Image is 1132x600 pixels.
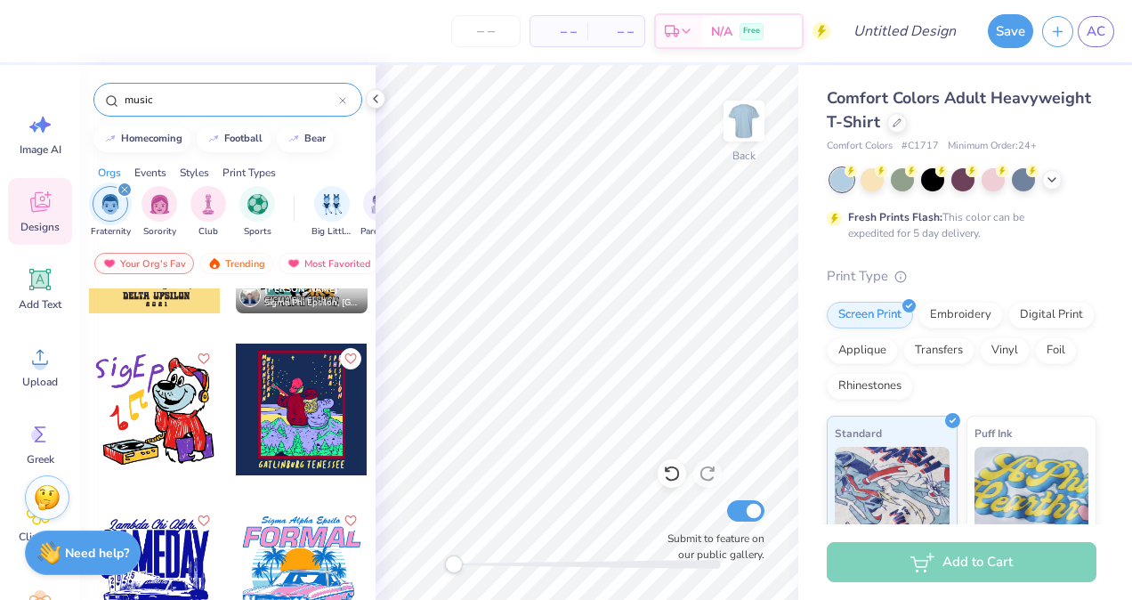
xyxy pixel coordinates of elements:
button: filter button [360,186,401,239]
img: trend_line.gif [103,134,117,144]
div: Most Favorited [279,253,379,274]
span: – – [598,22,634,41]
div: Rhinestones [827,373,913,400]
button: filter button [141,186,177,239]
div: football [224,134,263,143]
strong: Need help? [65,545,129,562]
span: Designs [20,220,60,234]
span: Comfort Colors [827,139,893,154]
span: Greek [27,452,54,466]
div: Accessibility label [445,555,463,573]
img: Sorority Image [150,194,170,215]
a: AC [1078,16,1114,47]
span: Minimum Order: 24 + [948,139,1037,154]
img: Club Image [198,194,218,215]
input: Untitled Design [839,13,970,49]
div: Vinyl [980,337,1030,364]
div: Trending [199,253,273,274]
div: Transfers [903,337,974,364]
button: filter button [239,186,275,239]
div: Foil [1035,337,1077,364]
div: filter for Big Little Reveal [311,186,352,239]
div: filter for Sorority [141,186,177,239]
div: Applique [827,337,898,364]
button: filter button [311,186,352,239]
span: Parent's Weekend [360,225,401,239]
span: N/A [711,22,732,41]
img: Sports Image [247,194,268,215]
button: Like [340,348,361,369]
span: AC [1087,21,1105,42]
img: Puff Ink [974,447,1089,536]
button: Like [193,510,214,531]
span: Clipart & logos [11,530,69,558]
span: Sorority [143,225,176,239]
button: homecoming [93,126,190,152]
img: most_fav.gif [287,257,301,270]
span: Upload [22,375,58,389]
div: filter for Parent's Weekend [360,186,401,239]
span: Add Text [19,297,61,312]
span: Big Little Reveal [311,225,352,239]
span: – – [541,22,577,41]
span: Fraternity [91,225,131,239]
span: [PERSON_NAME] [264,283,338,296]
button: Like [193,348,214,369]
img: trending.gif [207,257,222,270]
div: Back [732,148,756,164]
img: trend_line.gif [206,134,221,144]
button: Like [340,510,361,531]
button: Save [988,14,1033,48]
span: Free [743,25,760,37]
button: filter button [91,186,131,239]
div: Events [134,165,166,181]
span: Image AI [20,142,61,157]
span: Standard [835,424,882,442]
div: Screen Print [827,302,913,328]
div: Embroidery [918,302,1003,328]
img: Fraternity Image [101,194,120,215]
div: Orgs [98,165,121,181]
span: # C1717 [902,139,939,154]
input: Try "Alpha" [123,91,339,109]
label: Submit to feature on our public gallery. [658,531,764,563]
img: Back [726,103,762,139]
img: trend_line.gif [287,134,301,144]
div: Print Type [827,266,1096,287]
img: most_fav.gif [102,257,117,270]
button: filter button [190,186,226,239]
div: Your Org's Fav [94,253,194,274]
div: bear [304,134,326,143]
div: Styles [180,165,209,181]
span: Sigma Phi Epsilon, [GEOGRAPHIC_DATA] [264,296,360,310]
img: Big Little Reveal Image [322,194,342,215]
button: bear [277,126,334,152]
div: filter for Fraternity [91,186,131,239]
div: This color can be expedited for 5 day delivery. [848,209,1067,241]
span: Sports [244,225,271,239]
img: Standard [835,447,950,536]
span: Puff Ink [974,424,1012,442]
input: – – [451,15,521,47]
span: Comfort Colors Adult Heavyweight T-Shirt [827,87,1091,133]
strong: Fresh Prints Flash: [848,210,942,224]
img: Parent's Weekend Image [371,194,392,215]
div: Digital Print [1008,302,1095,328]
div: filter for Sports [239,186,275,239]
div: filter for Club [190,186,226,239]
div: homecoming [121,134,182,143]
button: football [197,126,271,152]
div: Print Types [222,165,276,181]
span: Club [198,225,218,239]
